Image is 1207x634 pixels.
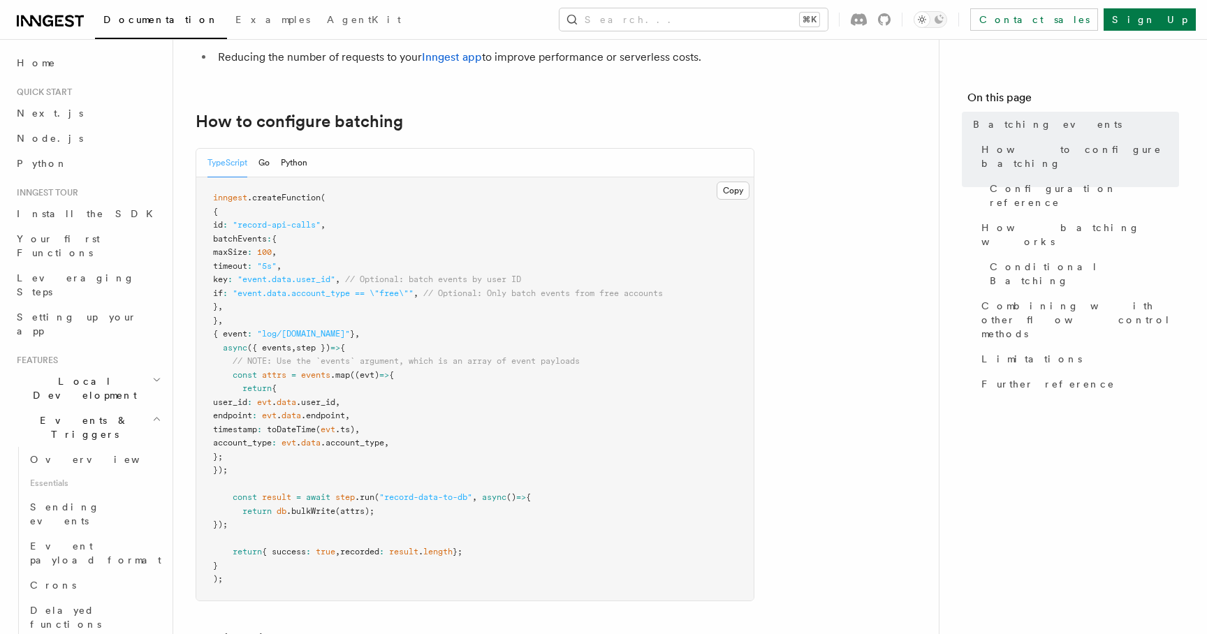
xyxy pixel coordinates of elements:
span: endpoint [213,411,252,420]
span: recorded [340,547,379,556]
span: { [272,234,277,244]
span: = [291,370,296,380]
span: , [218,316,223,325]
span: return [242,506,272,516]
a: Inngest app [422,50,482,64]
span: "event.data.account_type == \"free\"" [233,288,414,298]
span: : [228,274,233,284]
a: How to configure batching [976,137,1179,176]
span: maxSize [213,247,247,257]
span: Limitations [981,352,1082,366]
span: "log/[DOMAIN_NAME]" [257,329,350,339]
span: ); [213,574,223,584]
span: .run [355,492,374,502]
span: . [418,547,423,556]
span: Leveraging Steps [17,272,135,297]
span: account_type [213,438,272,448]
span: Setting up your app [17,311,137,337]
a: Leveraging Steps [11,265,164,304]
span: , [335,274,340,284]
span: .account_type [321,438,384,448]
span: .bulkWrite [286,506,335,516]
span: ( [316,425,321,434]
span: }; [453,547,462,556]
span: } [350,329,355,339]
button: Go [258,149,270,177]
span: user_id [213,397,247,407]
span: // NOTE: Use the `events` argument, which is an array of event payloads [233,356,580,366]
span: , [472,492,477,502]
span: .map [330,370,350,380]
span: Configuration reference [990,182,1179,209]
h4: On this page [967,89,1179,112]
span: }); [213,465,228,475]
a: Documentation [95,4,227,39]
span: .user_id [296,397,335,407]
button: Python [281,149,307,177]
span: Node.js [17,133,83,144]
span: : [257,425,262,434]
span: , [291,343,296,353]
span: } [213,316,218,325]
span: => [379,370,389,380]
a: Sending events [24,494,164,533]
a: Overview [24,447,164,472]
a: Setting up your app [11,304,164,344]
span: => [330,343,340,353]
span: evt [321,425,335,434]
span: ( [321,193,325,202]
span: result [389,547,418,556]
span: Features [11,355,58,366]
span: Your first Functions [17,233,100,258]
span: = [296,492,301,502]
span: { event [213,329,247,339]
a: Configuration reference [984,176,1179,215]
span: Quick start [11,87,72,98]
span: attrs [262,370,286,380]
span: }; [213,452,223,462]
span: .ts) [335,425,355,434]
span: evt [262,411,277,420]
span: : [379,547,384,556]
span: evt [281,438,296,448]
span: }); [213,519,228,529]
span: evt [257,397,272,407]
span: } [213,302,218,311]
span: => [516,492,526,502]
span: const [233,492,257,502]
span: : [272,438,277,448]
span: ( [374,492,379,502]
span: { [389,370,394,380]
span: timeout [213,261,247,271]
span: Sending events [30,501,100,526]
span: Crons [30,580,76,591]
a: Combining with other flow control methods [976,293,1179,346]
span: : [247,247,252,257]
span: , [277,261,281,271]
span: : [267,234,272,244]
li: Reducing the number of requests to your to improve performance or serverless costs. [214,47,754,67]
span: Essentials [24,472,164,494]
span: , [345,411,350,420]
span: Home [17,56,56,70]
span: data [301,438,321,448]
span: , [414,288,418,298]
span: step [335,492,355,502]
span: . [272,397,277,407]
a: Contact sales [970,8,1098,31]
span: : [252,411,257,420]
span: : [223,220,228,230]
span: if [213,288,223,298]
span: ({ events [247,343,291,353]
span: toDateTime [267,425,316,434]
a: How to configure batching [196,112,403,131]
span: result [262,492,291,502]
span: length [423,547,453,556]
span: { [526,492,531,502]
span: Python [17,158,68,169]
span: { [272,383,277,393]
span: "event.data.user_id" [237,274,335,284]
span: return [242,383,272,393]
a: Further reference [976,371,1179,397]
span: How batching works [981,221,1179,249]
